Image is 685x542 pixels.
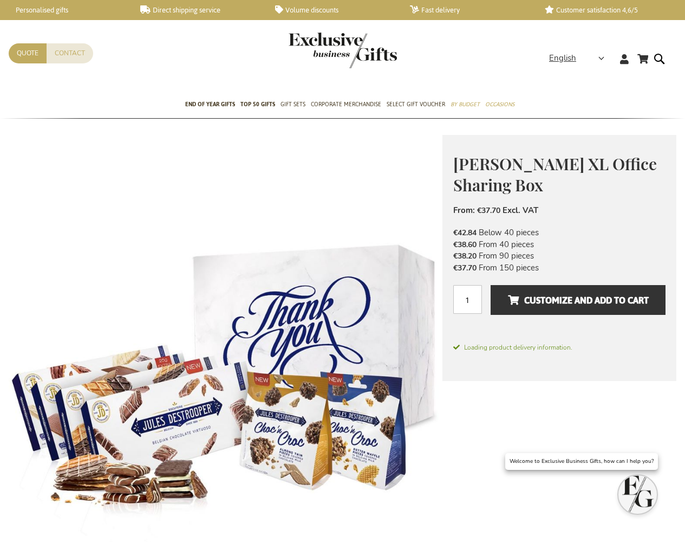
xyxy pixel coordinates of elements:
a: store logo [289,33,343,68]
span: English [549,52,576,64]
a: Fast delivery [410,5,527,15]
a: Contact [47,43,93,63]
span: €37.70 [477,205,500,216]
span: Loading product delivery information. [453,343,666,352]
img: Exclusive Business gifts logo [289,33,397,68]
span: Customize and add to cart [508,292,649,309]
a: Direct shipping service [140,5,258,15]
li: From 40 pieces [453,239,666,250]
span: €42.84 [453,228,477,238]
span: End of year gifts [185,99,235,110]
a: Volume discounts [275,5,393,15]
span: Select Gift Voucher [387,99,445,110]
a: Customer satisfaction 4,6/5 [545,5,662,15]
span: Corporate Merchandise [311,99,381,110]
span: Excl. VAT [503,205,538,216]
a: Personalised gifts [5,5,123,15]
span: By Budget [451,99,480,110]
span: [PERSON_NAME] XL Office Sharing Box [453,153,657,196]
li: Below 40 pieces [453,227,666,238]
a: Quote [9,43,47,63]
input: Qty [453,285,482,314]
span: TOP 50 Gifts [240,99,275,110]
span: €38.60 [453,240,477,250]
li: From 150 pieces [453,262,666,274]
span: Gift Sets [280,99,305,110]
span: Occasions [485,99,514,110]
div: English [549,52,611,64]
button: Customize and add to cart [491,285,666,315]
span: From: [453,205,475,216]
li: From 90 pieces [453,250,666,262]
span: €38.20 [453,251,477,261]
span: €37.70 [453,263,477,273]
